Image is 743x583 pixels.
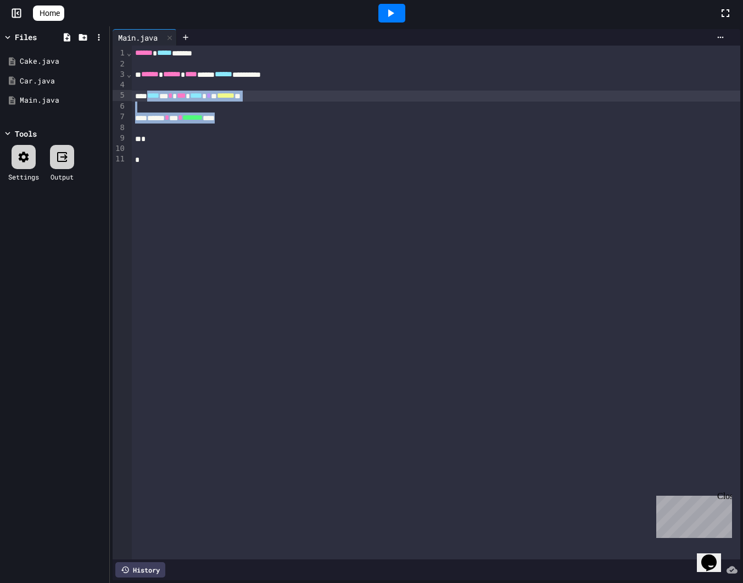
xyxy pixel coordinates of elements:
div: 3 [113,69,126,80]
div: 9 [113,133,126,143]
a: Home [33,5,64,21]
div: 2 [113,59,126,69]
div: History [115,562,165,578]
iframe: chat widget [652,491,732,538]
div: Output [51,172,74,182]
div: Settings [8,172,39,182]
div: Car.java [20,76,105,87]
div: 1 [113,48,126,59]
div: 7 [113,111,126,122]
div: 10 [113,143,126,154]
div: Main.java [113,32,163,43]
div: 5 [113,90,126,101]
div: 8 [113,122,126,133]
div: 4 [113,80,126,90]
div: Chat with us now!Close [4,4,76,70]
div: Files [15,31,37,43]
span: Fold line [126,48,132,57]
span: Home [40,8,60,19]
div: Main.java [113,29,177,46]
div: 6 [113,101,126,111]
iframe: chat widget [697,539,732,572]
div: 11 [113,154,126,164]
span: Fold line [126,70,132,79]
div: Main.java [20,95,105,106]
div: Tools [15,128,37,139]
div: Cake.java [20,56,105,67]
